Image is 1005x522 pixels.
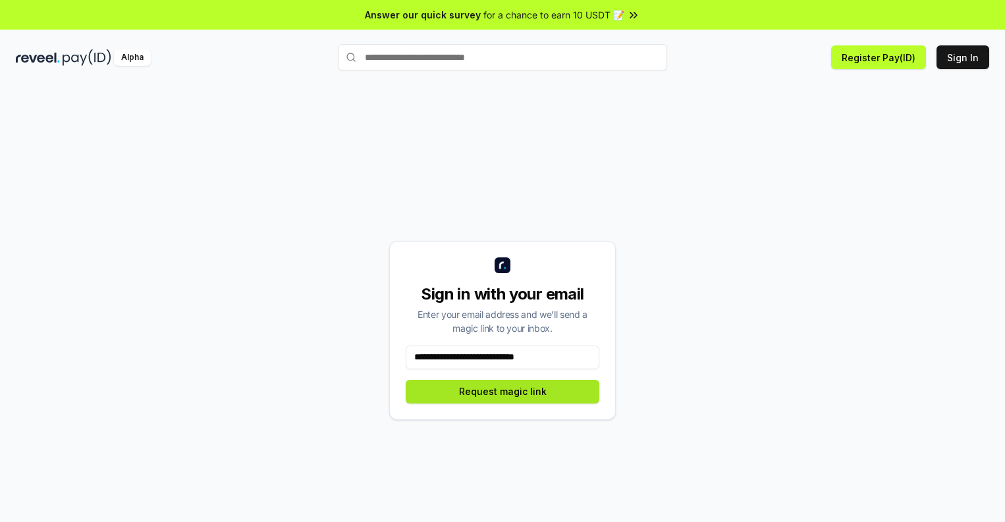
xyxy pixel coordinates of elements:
button: Sign In [937,45,989,69]
div: Enter your email address and we’ll send a magic link to your inbox. [406,307,599,335]
img: reveel_dark [16,49,60,66]
img: logo_small [495,257,510,273]
span: for a chance to earn 10 USDT 📝 [483,8,624,22]
div: Alpha [114,49,151,66]
button: Register Pay(ID) [831,45,926,69]
img: pay_id [63,49,111,66]
span: Answer our quick survey [365,8,481,22]
button: Request magic link [406,380,599,404]
div: Sign in with your email [406,284,599,305]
